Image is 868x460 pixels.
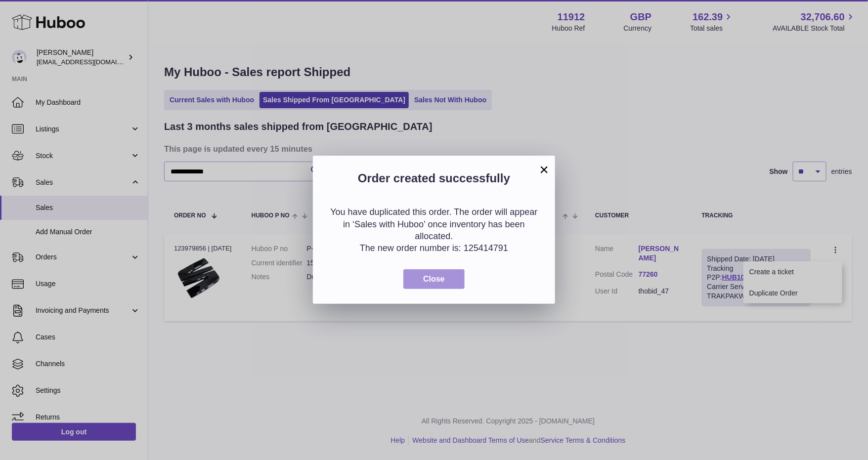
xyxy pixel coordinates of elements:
p: The new order number is: 125414791 [328,242,540,254]
button: × [538,164,550,175]
p: You have duplicated this order. The order will appear in ‘Sales with Huboo’ once inventory has be... [328,206,540,242]
h2: Order created successfully [328,170,540,191]
button: Close [403,269,465,290]
span: Close [423,275,445,283]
